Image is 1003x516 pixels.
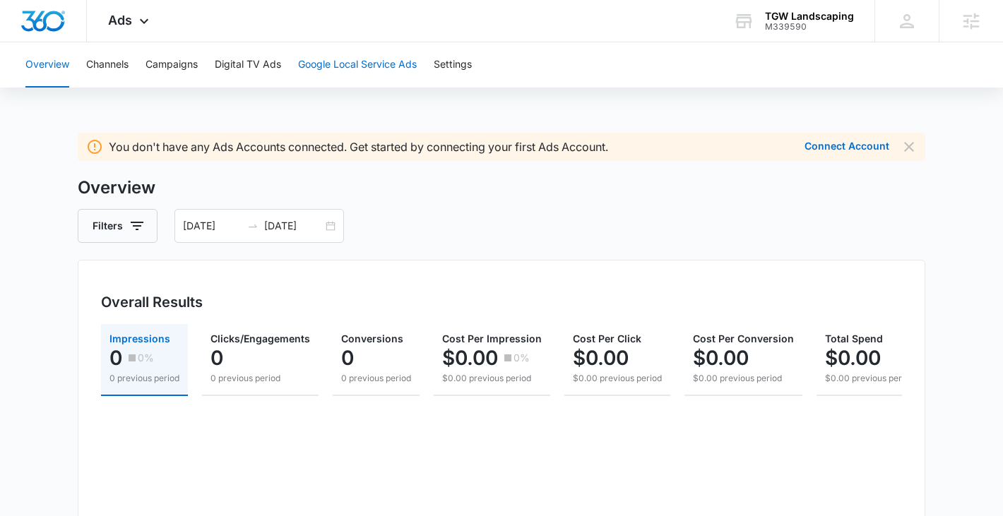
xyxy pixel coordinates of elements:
[693,332,794,344] span: Cost Per Conversion
[183,218,242,234] input: Start date
[825,332,883,344] span: Total Spend
[54,83,126,92] div: Domain Overview
[101,292,203,313] h3: Overall Results
[264,218,323,234] input: End date
[247,220,259,232] span: to
[108,13,132,28] span: Ads
[442,372,542,385] p: $0.00 previous period
[805,141,889,151] button: Connect Account
[825,347,881,369] p: $0.00
[109,372,179,385] p: 0 previous period
[156,83,238,92] div: Keywords by Traffic
[341,372,411,385] p: 0 previous period
[765,11,854,22] div: account name
[109,332,170,344] span: Impressions
[37,37,155,48] div: Domain: [DOMAIN_NAME]
[573,372,662,385] p: $0.00 previous period
[434,42,472,88] button: Settings
[442,347,498,369] p: $0.00
[23,37,34,48] img: website_grey.svg
[514,353,530,363] p: 0%
[146,42,198,88] button: Campaigns
[693,372,794,385] p: $0.00 previous period
[23,23,34,34] img: logo_orange.svg
[298,42,417,88] button: Google Local Service Ads
[138,353,154,363] p: 0%
[210,332,310,344] span: Clicks/Engagements
[86,42,129,88] button: Channels
[78,175,925,200] h3: Overview
[901,138,917,155] button: Dismiss
[210,347,223,369] p: 0
[78,209,158,243] button: Filters
[693,347,749,369] p: $0.00
[573,332,641,344] span: Cost Per Click
[141,82,152,93] img: tab_keywords_by_traffic_grey.svg
[25,42,69,88] button: Overview
[765,22,854,32] div: account id
[341,347,354,369] p: 0
[109,138,608,155] p: You don't have any Ads Accounts connected. Get started by connecting your first Ads Account.
[442,332,542,344] span: Cost Per Impression
[341,332,403,344] span: Conversions
[210,372,310,385] p: 0 previous period
[38,82,49,93] img: tab_domain_overview_orange.svg
[247,220,259,232] span: swap-right
[40,23,69,34] div: v 4.0.25
[573,347,629,369] p: $0.00
[825,372,914,385] p: $0.00 previous period
[109,347,122,369] p: 0
[215,42,281,88] button: Digital TV Ads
